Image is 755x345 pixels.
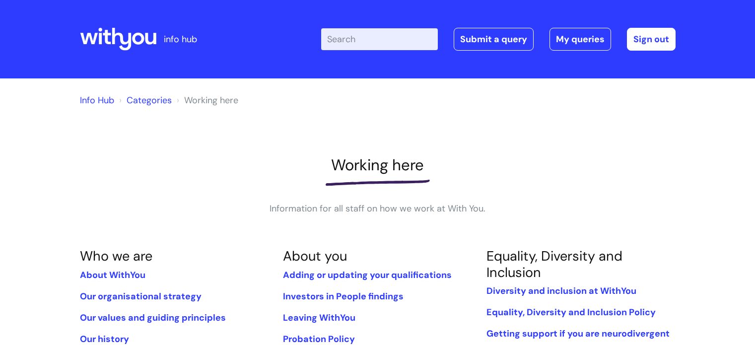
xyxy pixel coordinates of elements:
a: Investors in People findings [283,290,404,302]
div: | - [321,28,676,51]
a: Sign out [627,28,676,51]
a: About you [283,247,347,265]
h1: Working here [80,156,676,174]
a: Equality, Diversity and Inclusion [486,247,622,280]
a: Categories [127,94,172,106]
a: Getting support if you are neurodivergent [486,328,670,340]
a: Info Hub [80,94,114,106]
a: Adding or updating your qualifications [283,269,452,281]
a: About WithYou [80,269,145,281]
p: info hub [164,31,197,47]
p: Information for all staff on how we work at With You. [229,201,527,216]
a: Who we are [80,247,152,265]
a: Submit a query [454,28,534,51]
a: Equality, Diversity and Inclusion Policy [486,306,656,318]
a: Leaving WithYou [283,312,355,324]
a: Our values and guiding principles [80,312,226,324]
li: Working here [174,92,238,108]
a: My queries [549,28,611,51]
a: Probation Policy [283,333,355,345]
a: Our organisational strategy [80,290,202,302]
li: Solution home [117,92,172,108]
a: Diversity and inclusion at WithYou [486,285,636,297]
input: Search [321,28,438,50]
a: Our history [80,333,129,345]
